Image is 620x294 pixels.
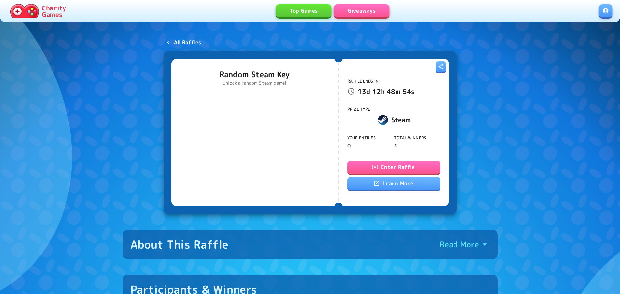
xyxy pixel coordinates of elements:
[219,80,290,86] p: Unlock a random Steam game!
[394,135,426,141] span: Total Winners
[347,142,394,149] p: 0
[174,39,201,46] p: All Raffles
[123,230,498,259] button: About This RaffleRead More
[219,69,290,80] p: Random Steam Key
[347,177,440,190] a: Learn More
[42,5,66,18] p: Charity Games
[347,106,370,112] span: Prize Type
[182,91,327,196] img: Random Steam Key
[130,238,229,251] div: About This Raffle
[347,135,376,141] span: Your Entries
[347,161,440,174] button: Enter Raffle
[440,239,479,250] p: Read More
[10,4,39,18] img: Charity.Games
[164,37,204,48] a: All Raffles
[347,78,379,84] span: Raffle Ends In
[394,142,440,149] p: 1
[8,3,69,20] a: Charity Games
[276,4,331,17] a: Top Games
[391,115,411,125] h6: Steam
[334,4,389,17] a: Giveaways
[358,86,414,97] p: 13d 12h 48m 54s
